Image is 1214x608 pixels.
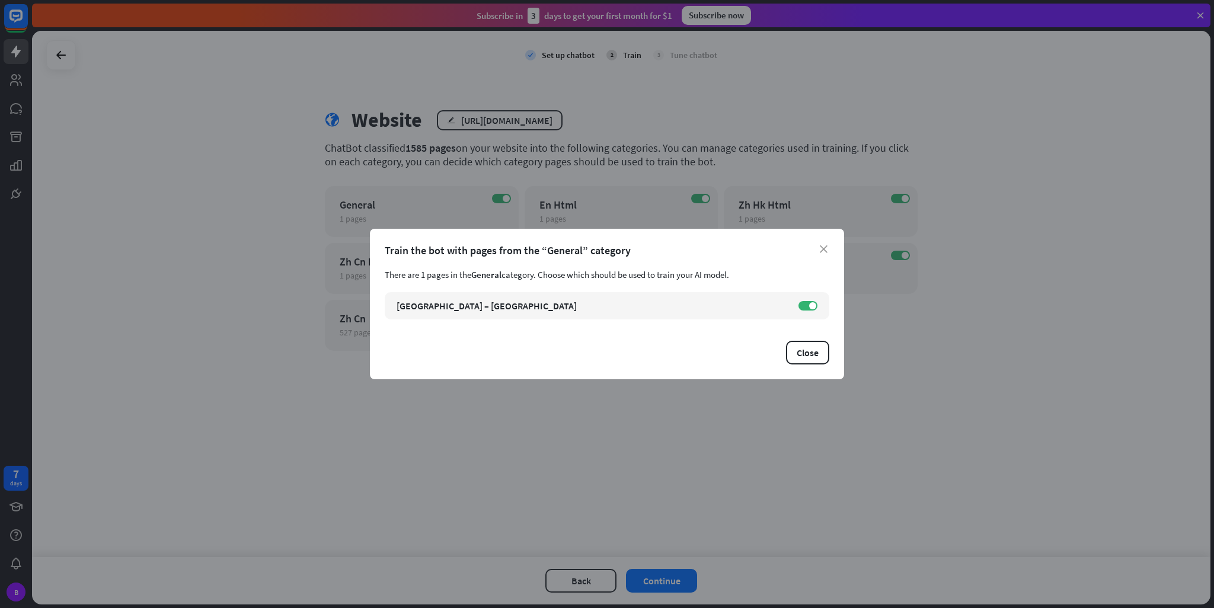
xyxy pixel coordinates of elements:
span: General [471,269,501,280]
button: Close [786,341,829,364]
div: There are 1 pages in the category. Choose which should be used to train your AI model. [385,269,829,280]
i: close [820,245,828,253]
div: [GEOGRAPHIC_DATA] – [GEOGRAPHIC_DATA] [397,300,787,312]
button: Open LiveChat chat widget [9,5,45,40]
div: Train the bot with pages from the “General” category [385,244,829,257]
